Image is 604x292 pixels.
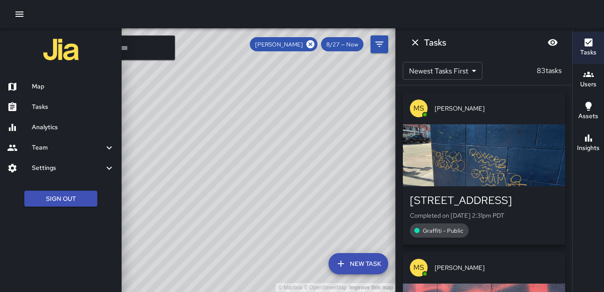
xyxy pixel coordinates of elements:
[403,62,482,80] div: Newest Tasks First
[24,191,97,207] button: Sign Out
[417,227,469,234] span: Graffiti - Public
[424,35,446,50] h6: Tasks
[435,104,558,113] span: [PERSON_NAME]
[406,34,424,51] button: Dismiss
[578,111,598,121] h6: Assets
[580,48,596,58] h6: Tasks
[32,163,104,173] h6: Settings
[533,65,565,76] p: 83 tasks
[410,193,558,207] div: [STREET_ADDRESS]
[329,253,388,274] button: New Task
[32,143,104,153] h6: Team
[32,123,115,132] h6: Analytics
[580,80,596,89] h6: Users
[544,34,562,51] button: Blur
[435,263,558,272] span: [PERSON_NAME]
[410,211,558,220] p: Completed on [DATE] 2:31pm PDT
[43,32,79,67] img: jia-logo
[32,102,115,112] h6: Tasks
[413,262,424,273] p: MS
[32,82,115,92] h6: Map
[413,103,424,114] p: MS
[577,143,600,153] h6: Insights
